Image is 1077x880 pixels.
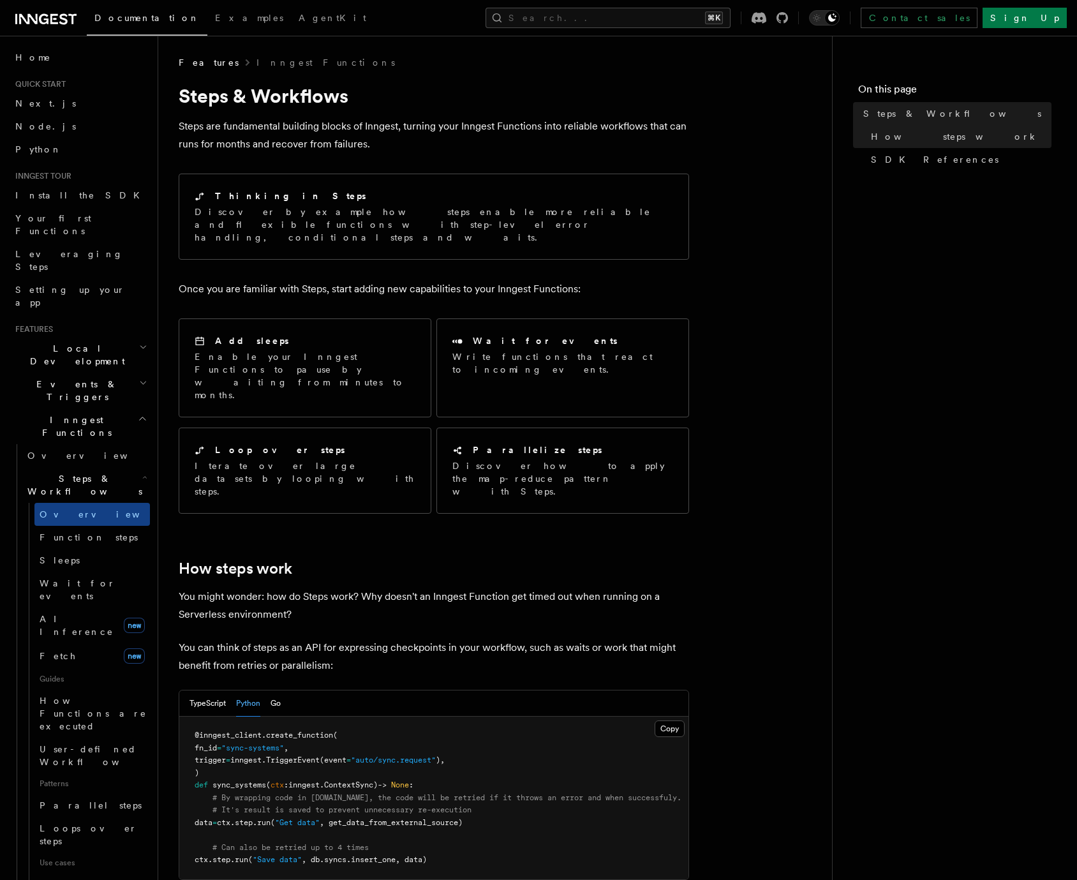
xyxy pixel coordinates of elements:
[179,174,689,260] a: Thinking in StepsDiscover by example how steps enable more reliable and flexible functions with s...
[861,8,977,28] a: Contact sales
[124,618,145,633] span: new
[866,148,1051,171] a: SDK References
[179,588,689,623] p: You might wonder: how do Steps work? Why doesn't an Inngest Function get timed out when running o...
[124,648,145,664] span: new
[87,4,207,36] a: Documentation
[858,82,1051,102] h4: On this page
[302,855,427,864] span: , db.syncs.insert_one, data)
[15,98,76,108] span: Next.js
[10,79,66,89] span: Quick start
[10,115,150,138] a: Node.js
[217,818,230,827] span: ctx
[179,280,689,298] p: Once you are familiar with Steps, start adding new capabilities to your Inngest Functions:
[40,823,137,846] span: Loops over steps
[212,818,217,827] span: =
[284,743,288,752] span: ,
[10,242,150,278] a: Leveraging Steps
[10,46,150,69] a: Home
[27,451,159,461] span: Overview
[409,780,413,789] span: :
[320,756,346,764] span: (event
[10,92,150,115] a: Next.js
[436,428,689,514] a: Parallelize stepsDiscover how to apply the map-reduce pattern with Steps.
[10,171,71,181] span: Inngest tour
[230,756,266,764] span: inngest.
[40,696,147,731] span: How Functions are executed
[351,756,436,764] span: "auto/sync.request"
[235,855,248,864] span: run
[22,472,142,498] span: Steps & Workflows
[15,51,51,64] span: Home
[15,285,125,308] span: Setting up your app
[275,818,320,827] span: "Get data"
[271,780,284,789] span: ctx
[15,144,62,154] span: Python
[391,780,409,789] span: None
[40,614,114,637] span: AI Inference
[236,690,260,717] button: Python
[195,780,208,789] span: def
[215,444,345,456] h2: Loop over steps
[10,342,139,368] span: Local Development
[10,414,138,439] span: Inngest Functions
[271,690,281,717] button: Go
[871,130,1039,143] span: How steps work
[34,643,150,669] a: Fetchnew
[34,572,150,608] a: Wait for events
[22,467,150,503] button: Steps & Workflows
[40,800,142,810] span: Parallel steps
[195,350,415,401] p: Enable your Inngest Functions to pause by waiting from minutes to months.
[40,509,171,519] span: Overview
[235,818,253,827] span: step
[15,121,76,131] span: Node.js
[212,805,472,814] span: # It's result is saved to prevent unnecessary re-execution
[217,743,221,752] span: =
[179,117,689,153] p: Steps are fundamental building blocks of Inngest, turning your Inngest Functions into reliable wo...
[284,780,288,789] span: :
[179,428,431,514] a: Loop over stepsIterate over large datasets by looping with steps.
[207,4,291,34] a: Examples
[705,11,723,24] kbd: ⌘K
[215,190,366,202] h2: Thinking in Steps
[10,184,150,207] a: Install the SDK
[871,153,999,166] span: SDK References
[253,818,257,827] span: .
[40,532,138,542] span: Function steps
[212,780,266,789] span: sync_systems
[22,444,150,467] a: Overview
[452,459,673,498] p: Discover how to apply the map-reduce pattern with Steps.
[266,731,333,740] span: create_function
[436,318,689,417] a: Wait for eventsWrite functions that react to incoming events.
[34,549,150,572] a: Sleeps
[215,334,289,347] h2: Add sleeps
[179,84,689,107] h1: Steps & Workflows
[291,4,374,34] a: AgentKit
[248,855,253,864] span: (
[40,555,80,565] span: Sleeps
[195,743,217,752] span: fn_id
[195,756,226,764] span: trigger
[40,651,77,661] span: Fetch
[10,207,150,242] a: Your first Functions
[230,818,235,827] span: .
[333,731,338,740] span: (
[34,689,150,738] a: How Functions are executed
[266,756,320,764] span: TriggerEvent
[271,818,275,827] span: (
[34,526,150,549] a: Function steps
[473,334,618,347] h2: Wait for events
[212,855,230,864] span: step
[212,793,681,802] span: # By wrapping code in [DOMAIN_NAME], the code will be retried if it throws an error and when succ...
[40,744,154,767] span: User-defined Workflows
[10,373,150,408] button: Events & Triggers
[34,773,150,794] span: Patterns
[179,639,689,675] p: You can think of steps as an API for expressing checkpoints in your workflow, such as waits or wo...
[324,780,378,789] span: ContextSync)
[983,8,1067,28] a: Sign Up
[195,855,208,864] span: ctx
[10,378,139,403] span: Events & Triggers
[256,56,395,69] a: Inngest Functions
[189,690,226,717] button: TypeScript
[195,731,262,740] span: @inngest_client
[34,738,150,773] a: User-defined Workflows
